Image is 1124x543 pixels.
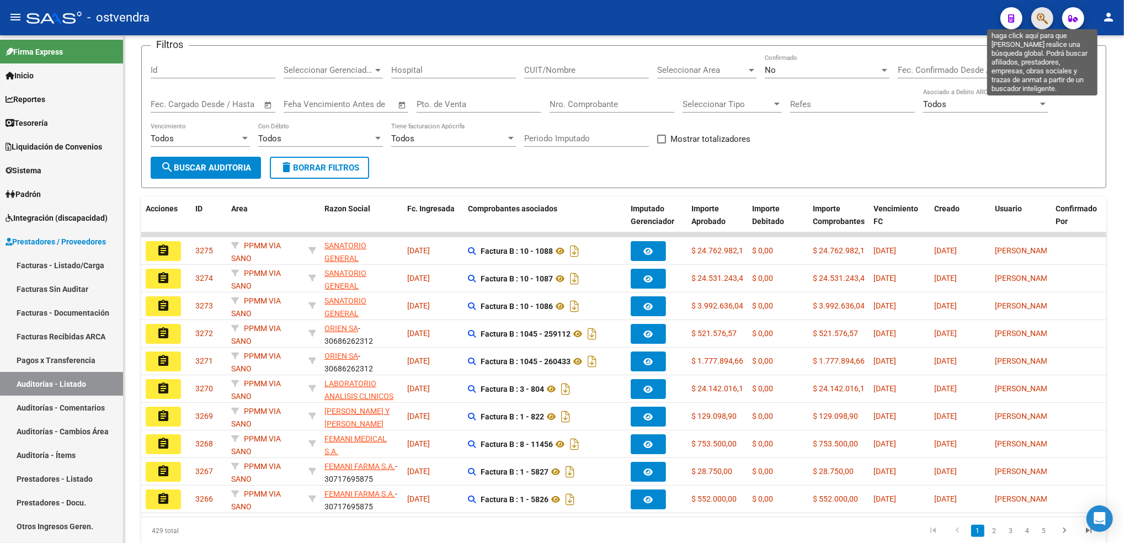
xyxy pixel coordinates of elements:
span: 3274 [195,274,213,283]
datatable-header-cell: Usuario [990,197,1051,246]
div: - 30546127652 [324,295,398,318]
span: [DATE] [407,301,430,310]
li: page 5 [1036,521,1052,540]
mat-icon: delete [280,161,293,174]
span: [DATE] [934,412,957,420]
span: $ 129.098,90 [813,412,858,420]
span: [DATE] [407,246,430,255]
span: [DATE] [407,467,430,476]
span: $ 28.750,00 [813,467,854,476]
span: $ 1.777.894,66 [691,356,743,365]
div: - 30715346962 [324,405,398,428]
strong: Factura B : 10 - 1086 [481,302,553,311]
strong: Factura B : 1 - 5827 [481,467,548,476]
i: Descargar documento [567,242,582,260]
span: 3268 [195,439,213,448]
span: Buscar Auditoria [161,163,251,173]
span: PPMM VIA SANO [231,241,281,263]
input: Fecha inicio [151,99,195,109]
li: page 4 [1019,521,1036,540]
input: Fecha fin [952,65,1006,75]
span: $ 0,00 [752,467,773,476]
mat-icon: assignment [157,382,170,395]
span: Inicio [6,70,34,82]
span: SANATORIO GENERAL [PERSON_NAME] CLINICA PRIVADA S.R.L. [324,269,387,328]
span: [PERSON_NAME] Y [PERSON_NAME] SOCIEDAD [PERSON_NAME] [324,407,390,453]
span: $ 521.576,57 [691,329,737,338]
span: $ 0,00 [752,439,773,448]
button: Buscar Auditoria [151,157,261,179]
span: Creado [934,204,960,213]
span: PPMM VIA SANO [231,296,281,318]
span: $ 521.576,57 [813,329,858,338]
span: Firma Express [6,46,63,58]
a: go to previous page [947,525,968,537]
li: page 2 [986,521,1003,540]
span: [DATE] [407,384,430,393]
datatable-header-cell: Area [227,197,304,246]
datatable-header-cell: Razon Social [320,197,403,246]
span: $ 0,00 [752,329,773,338]
span: SANATORIO GENERAL [PERSON_NAME] CLINICA PRIVADA S.R.L. [324,296,387,355]
span: Prestadores / Proveedores [6,236,106,248]
datatable-header-cell: Importe Aprobado [687,197,748,246]
span: [DATE] [934,467,957,476]
span: Acciones [146,204,178,213]
mat-icon: search [161,161,174,174]
a: 4 [1021,525,1034,537]
span: PPMM VIA SANO [231,407,281,428]
i: Descargar documento [567,270,582,288]
span: $ 24.531.243,49 [813,274,869,283]
a: 5 [1037,525,1051,537]
span: 3269 [195,412,213,420]
div: - 30686262312 [324,322,398,345]
span: [PERSON_NAME] [995,246,1054,255]
span: PPMM VIA SANO [231,379,281,401]
span: SANATORIO GENERAL [PERSON_NAME] CLINICA PRIVADA S.R.L. [324,241,387,300]
span: [DATE] [873,301,896,310]
span: ID [195,204,203,213]
span: Todos [151,134,174,143]
span: PPMM VIA SANO [231,352,281,373]
span: Mostrar totalizadores [670,132,750,146]
mat-icon: menu [9,10,22,24]
span: [DATE] [873,246,896,255]
span: [DATE] [934,329,957,338]
input: Fecha fin [205,99,259,109]
span: FEMANI FARMA S.A. [324,462,395,471]
span: Liquidación de Convenios [6,141,102,153]
i: Descargar documento [558,380,573,398]
span: PPMM VIA SANO [231,269,281,290]
span: $ 24.142.016,10 [813,384,869,393]
i: Descargar documento [585,325,599,343]
datatable-header-cell: Confirmado Por [1051,197,1112,246]
span: Confirmado Por [1056,204,1097,226]
button: Open calendar [396,99,409,111]
a: 3 [1004,525,1018,537]
span: [PERSON_NAME] [995,301,1054,310]
mat-icon: assignment [157,409,170,423]
span: [DATE] [873,274,896,283]
span: [DATE] [934,356,957,365]
a: go to first page [923,525,944,537]
span: No [765,65,776,75]
span: [DATE] [873,384,896,393]
li: page 3 [1003,521,1019,540]
div: - 30686262312 [324,350,398,373]
li: page 1 [969,521,986,540]
a: 1 [971,525,984,537]
span: [DATE] [873,467,896,476]
span: [PERSON_NAME] [995,412,1054,420]
datatable-header-cell: Importe Comprobantes [808,197,869,246]
input: Fecha inicio [898,65,942,75]
span: Seleccionar Area [657,65,747,75]
strong: Factura B : 1 - 822 [481,412,544,421]
span: Comprobantes asociados [468,204,557,213]
span: [DATE] [873,329,896,338]
mat-icon: assignment [157,299,170,312]
i: Descargar documento [567,435,582,453]
span: [DATE] [873,494,896,503]
span: Sistema [6,164,41,177]
span: 3267 [195,467,213,476]
span: $ 552.000,00 [691,494,737,503]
